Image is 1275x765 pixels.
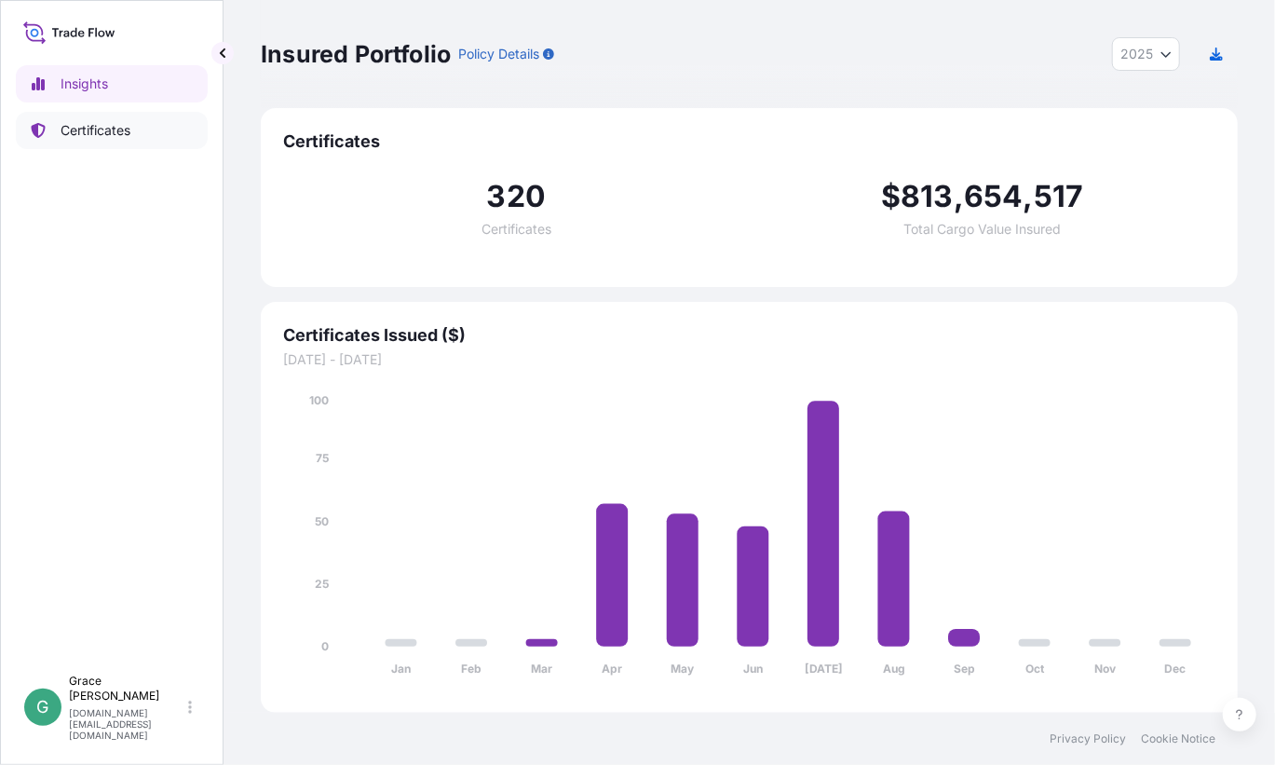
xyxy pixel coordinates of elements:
[1024,182,1034,212] span: ,
[315,514,329,528] tspan: 50
[1025,663,1045,676] tspan: Oct
[671,663,696,676] tspan: May
[315,577,329,591] tspan: 25
[61,75,108,93] p: Insights
[283,350,1215,369] span: [DATE] - [DATE]
[61,121,130,140] p: Certificates
[881,182,901,212] span: $
[321,639,329,653] tspan: 0
[901,182,954,212] span: 813
[261,39,451,69] p: Insured Portfolio
[16,65,208,102] a: Insights
[309,393,329,407] tspan: 100
[1112,37,1180,71] button: Year Selector
[1094,663,1117,676] tspan: Nov
[283,324,1215,347] span: Certificates Issued ($)
[69,707,184,741] p: [DOMAIN_NAME][EMAIL_ADDRESS][DOMAIN_NAME]
[743,663,763,676] tspan: Jun
[486,182,546,212] span: 320
[1141,731,1215,746] a: Cookie Notice
[1120,45,1153,63] span: 2025
[1050,731,1126,746] a: Privacy Policy
[37,698,49,717] span: G
[1034,182,1084,212] span: 517
[391,663,411,676] tspan: Jan
[283,130,1215,153] span: Certificates
[531,663,552,676] tspan: Mar
[482,223,551,236] span: Certificates
[805,663,843,676] tspan: [DATE]
[461,663,482,676] tspan: Feb
[954,663,975,676] tspan: Sep
[954,182,964,212] span: ,
[883,663,905,676] tspan: Aug
[964,182,1024,212] span: 654
[603,663,623,676] tspan: Apr
[458,45,539,63] p: Policy Details
[1165,663,1187,676] tspan: Dec
[316,452,329,466] tspan: 75
[69,674,184,704] p: Grace [PERSON_NAME]
[903,223,1061,236] span: Total Cargo Value Insured
[16,112,208,149] a: Certificates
